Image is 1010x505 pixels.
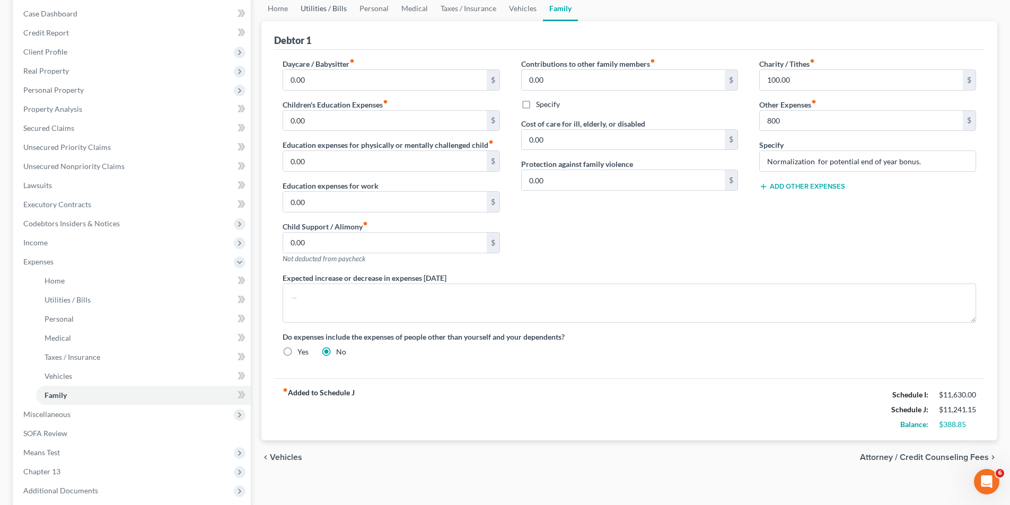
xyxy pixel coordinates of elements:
[536,99,560,110] label: Specify
[811,99,816,104] i: fiber_manual_record
[522,70,725,90] input: --
[860,453,989,462] span: Attorney / Credit Counseling Fees
[15,176,251,195] a: Lawsuits
[15,138,251,157] a: Unsecured Priority Claims
[36,290,251,309] a: Utilities / Bills
[349,58,355,64] i: fiber_manual_record
[23,143,111,152] span: Unsecured Priority Claims
[522,170,725,190] input: --
[283,387,355,432] strong: Added to Schedule J
[760,111,963,131] input: --
[725,70,737,90] div: $
[23,28,69,37] span: Credit Report
[283,180,379,191] label: Education expenses for work
[15,424,251,443] a: SOFA Review
[45,295,91,304] span: Utilities / Bills
[23,219,120,228] span: Codebtors Insiders & Notices
[283,233,486,253] input: --
[488,139,494,145] i: fiber_manual_record
[23,162,125,171] span: Unsecured Nonpriority Claims
[487,192,499,212] div: $
[521,58,655,69] label: Contributions to other family members
[283,272,446,283] label: Expected increase or decrease in expenses [DATE]
[522,130,725,150] input: --
[36,309,251,329] a: Personal
[15,157,251,176] a: Unsecured Nonpriority Claims
[487,151,499,171] div: $
[283,58,355,69] label: Daycare / Babysitter
[521,158,633,170] label: Protection against family violence
[23,47,67,56] span: Client Profile
[963,70,976,90] div: $
[283,254,365,263] span: Not deducted from paycheck
[15,119,251,138] a: Secured Claims
[989,453,997,462] i: chevron_right
[261,453,270,462] i: chevron_left
[36,329,251,348] a: Medical
[261,453,302,462] button: chevron_left Vehicles
[23,429,67,438] span: SOFA Review
[23,257,54,266] span: Expenses
[274,34,311,47] div: Debtor 1
[900,420,928,429] strong: Balance:
[283,192,486,212] input: --
[45,371,72,380] span: Vehicles
[363,221,368,226] i: fiber_manual_record
[23,9,77,18] span: Case Dashboard
[45,276,65,285] span: Home
[36,348,251,367] a: Taxes / Insurance
[487,111,499,131] div: $
[283,221,368,232] label: Child Support / Alimony
[283,99,388,110] label: Children's Education Expenses
[23,448,60,457] span: Means Test
[939,389,976,400] div: $11,630.00
[759,99,816,110] label: Other Expenses
[15,100,251,119] a: Property Analysis
[283,387,288,393] i: fiber_manual_record
[759,139,784,150] label: Specify
[336,347,346,357] label: No
[45,314,74,323] span: Personal
[283,331,976,342] label: Do expenses include the expenses of people other than yourself and your dependents?
[760,151,976,171] input: Specify...
[759,182,845,191] button: Add Other Expenses
[521,118,645,129] label: Cost of care for ill, elderly, or disabled
[892,390,928,399] strong: Schedule I:
[23,238,48,247] span: Income
[15,195,251,214] a: Executory Contracts
[45,391,67,400] span: Family
[45,333,71,342] span: Medical
[487,70,499,90] div: $
[297,347,309,357] label: Yes
[974,469,999,494] iframe: Intercom live chat
[759,58,815,69] label: Charity / Tithes
[45,352,100,361] span: Taxes / Insurance
[283,139,494,150] label: Education expenses for physically or mentally challenged child
[23,486,98,495] span: Additional Documents
[939,404,976,415] div: $11,241.15
[650,58,655,64] i: fiber_manual_record
[963,111,976,131] div: $
[36,271,251,290] a: Home
[36,367,251,386] a: Vehicles
[283,151,486,171] input: --
[15,23,251,42] a: Credit Report
[23,104,82,113] span: Property Analysis
[23,66,69,75] span: Real Property
[891,405,928,414] strong: Schedule J:
[860,453,997,462] button: Attorney / Credit Counseling Fees chevron_right
[939,419,976,430] div: $388.85
[23,467,60,476] span: Chapter 13
[383,99,388,104] i: fiber_manual_record
[23,85,84,94] span: Personal Property
[15,4,251,23] a: Case Dashboard
[283,111,486,131] input: --
[283,70,486,90] input: --
[23,200,91,209] span: Executory Contracts
[487,233,499,253] div: $
[23,123,74,132] span: Secured Claims
[23,181,52,190] span: Lawsuits
[23,410,71,419] span: Miscellaneous
[36,386,251,405] a: Family
[725,170,737,190] div: $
